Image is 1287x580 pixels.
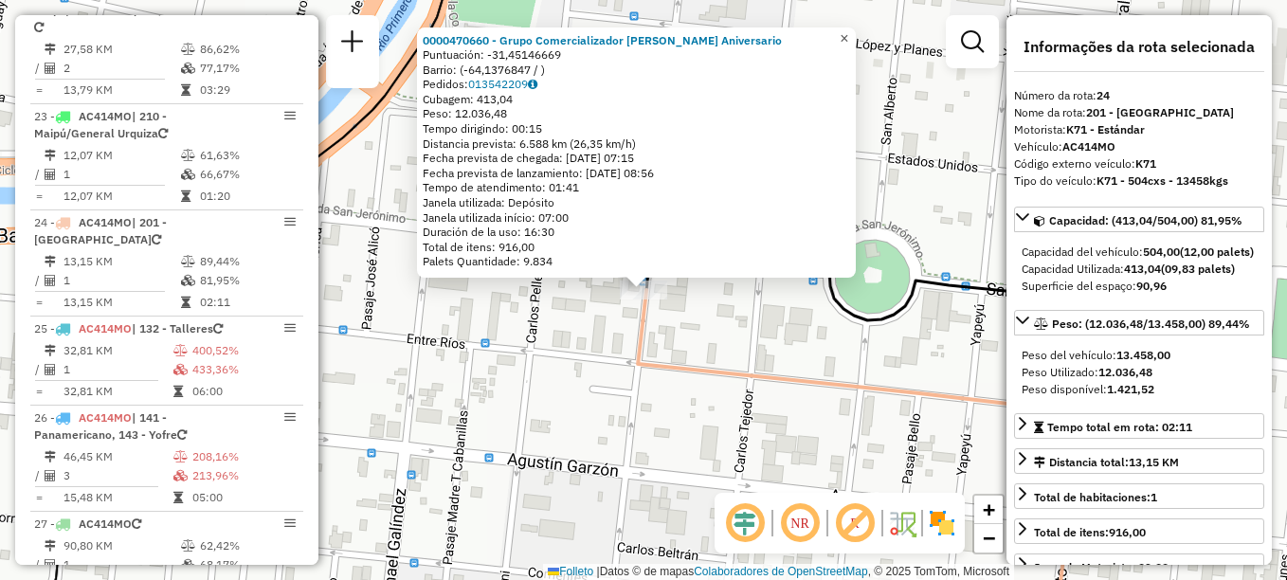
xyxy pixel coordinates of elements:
em: Opções [284,411,296,423]
a: Total de itens:916,00 [1014,518,1264,544]
font: Tempo de atendimento: 01:41 [423,180,579,194]
i: Observações [528,79,537,90]
strong: 916,00 [1109,525,1146,539]
span: Capacidad: (413,04/504,00) 81,95% [1049,213,1242,227]
span: 13,15 KM [1129,455,1179,469]
i: % de utilização da cubagem [181,169,195,180]
i: Tempo total em rota [173,492,183,503]
td: 400,52% [191,341,296,360]
strong: 1.421,52 [1107,382,1154,396]
i: % de utilização da cubagem [181,275,195,286]
td: 208,16% [191,447,296,466]
img: Exibir/Ocultar setores [927,508,957,538]
div: Jornada Motorista: 09:00 [1034,559,1169,576]
div: Nome da rota: [1014,104,1264,121]
strong: 12.036,48 [1098,365,1152,379]
strong: (09,83 palets) [1161,262,1235,276]
strong: 504,00 [1143,245,1180,259]
td: 32,81 KM [63,382,172,401]
em: Opções [284,517,296,529]
div: Datos © de mapas , © 2025 TomTom, Microsoft [543,564,1014,580]
td: 1 [63,165,180,184]
i: % de utilização do peso [173,345,188,356]
i: Total de Atividades [45,63,56,74]
i: Veículo já utilizado nesta sessão [152,234,161,245]
span: AC414MO [79,321,132,335]
div: Fecha prevista de lanzamiento: [DATE] 08:56 [423,166,850,181]
em: Opções [284,322,296,334]
div: Superficie del espaço: [1022,278,1257,295]
div: Número da rota: [1014,87,1264,104]
i: % de utilização do peso [173,451,188,462]
font: 66,67% [200,167,240,181]
i: % de utilização do peso [181,256,195,267]
i: % de utilização da cubagem [181,559,195,571]
strong: K71 [1135,156,1156,171]
td: 13,15 KM [63,252,180,271]
a: Distancia total:13,15 KM [1014,448,1264,474]
td: 12,07 KM [63,146,180,165]
div: Barrio: (-64,1376847 / ) [423,63,850,78]
h4: Informações da rota selecionada [1014,38,1264,56]
a: Cerrar ventana emergente [833,27,856,50]
a: Jornada Motorista: 09:00 [1014,553,1264,579]
font: Motorista: [1014,122,1145,136]
strong: K71 - 504cxs - 13458kgs [1097,173,1228,188]
td: 12,07 KM [63,187,180,206]
td: 90,80 KM [63,536,180,555]
td: 89,44% [199,252,295,271]
span: AC414MO [79,215,132,229]
a: Colaboradores de OpenStreetMap [694,565,867,578]
i: Distância Total [45,256,56,267]
td: 1 [63,271,180,290]
font: 26 - [34,410,55,425]
a: Capacidad: (413,04/504,00) 81,95% [1014,207,1264,232]
span: Total de habitaciones: [1034,490,1157,504]
strong: 201 - [GEOGRAPHIC_DATA] [1086,105,1234,119]
span: × [840,30,848,46]
td: 06:00 [191,382,296,401]
font: 25 - [34,321,55,335]
i: % de utilização do peso [181,150,195,161]
div: Código externo veículo: [1014,155,1264,172]
i: Total de Atividades [45,275,56,286]
a: Peso: (12.036,48/13.458,00) 89,44% [1014,310,1264,335]
span: | 210 - Maipú/General Urquiza [34,109,167,140]
i: Veículo já utilizado nesta sessão [132,518,141,530]
a: Folleto [548,565,593,578]
span: | 141 - Panamericano, 143 - Yofre [34,410,177,442]
font: Peso Utilizado: [1022,365,1152,379]
em: Opções [284,216,296,227]
i: Total de Atividades [45,364,56,375]
i: % de utilização do peso [181,540,195,552]
td: 13,79 KM [63,81,180,100]
div: Peso: (12.036,48/13.458,00) 89,44% [1014,339,1264,406]
div: Peso disponível: [1022,381,1257,398]
div: Distancia prevista: 6.588 km (26,35 km/h) [423,136,850,152]
i: % de utilização do peso [181,44,195,55]
font: 433,36% [192,362,239,376]
td: = [34,293,44,312]
font: Cubagem: 413,04 [423,92,513,106]
td: 01:20 [199,187,295,206]
i: Veículo já utilizado nesta sessão [213,323,223,335]
td: = [34,488,44,507]
a: Alejar [974,524,1003,553]
div: Total de itens: [1034,524,1146,541]
i: % de utilização da cubagem [173,364,188,375]
font: 68,17% [200,557,240,571]
a: 0000470660 - Grupo Comercializador [PERSON_NAME] Aniversario [423,33,782,47]
span: Peso: (12.036,48/13.458,00) 89,44% [1052,317,1250,331]
i: Distância Total [45,345,56,356]
font: 77,17% [200,61,240,75]
span: AC414MO [79,410,132,425]
td: 46,45 KM [63,447,172,466]
i: Tempo total em rota [173,386,183,397]
div: Janela utilizada: Depósito [423,195,850,210]
i: Tempo total em rota [181,297,190,308]
i: Veículo já utilizado nesta sessão [177,429,187,441]
strong: AC414MO [1062,139,1115,154]
span: AC414MO [79,109,132,123]
span: Tempo total em rota: 02:11 [1047,420,1192,434]
td: 86,62% [199,40,295,59]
